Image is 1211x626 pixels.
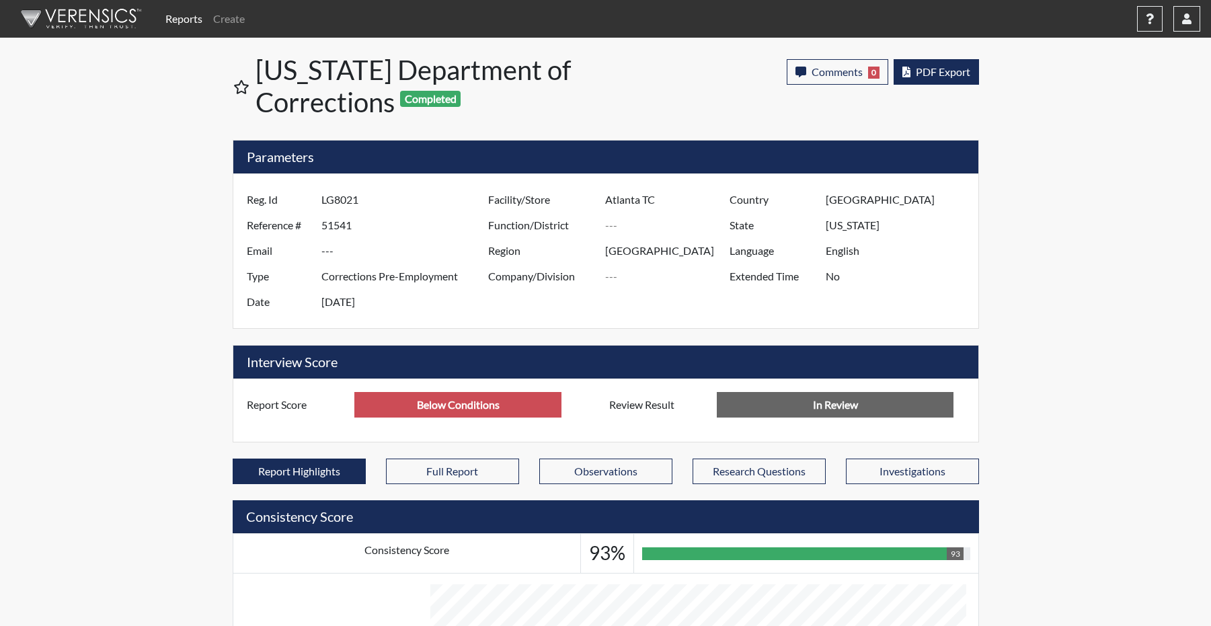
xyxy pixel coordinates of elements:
label: Review Result [599,392,717,418]
input: --- [354,392,561,418]
h5: Parameters [233,141,978,173]
input: --- [826,238,974,264]
label: Function/District [478,212,606,238]
input: --- [321,264,492,289]
h1: [US_STATE] Department of Corrections [256,54,607,118]
div: 93 [947,547,963,560]
input: --- [826,264,974,289]
input: --- [321,289,492,315]
td: Consistency Score [233,534,581,574]
button: PDF Export [894,59,979,85]
h5: Interview Score [233,346,978,379]
a: Reports [160,5,208,32]
input: --- [321,187,492,212]
span: Comments [812,65,863,78]
input: --- [605,264,733,289]
label: Email [237,238,321,264]
span: 0 [868,67,880,79]
input: --- [605,212,733,238]
input: No Decision [717,392,953,418]
button: Research Questions [693,459,826,484]
label: Company/Division [478,264,606,289]
label: Extended Time [719,264,826,289]
label: Region [478,238,606,264]
label: Type [237,264,321,289]
input: --- [321,238,492,264]
label: Reg. Id [237,187,321,212]
button: Report Highlights [233,459,366,484]
input: --- [321,212,492,238]
label: Language [719,238,826,264]
span: Completed [400,91,461,107]
h5: Consistency Score [233,500,979,533]
button: Full Report [386,459,519,484]
button: Observations [539,459,672,484]
input: --- [826,212,974,238]
label: Facility/Store [478,187,606,212]
button: Investigations [846,459,979,484]
input: --- [605,238,733,264]
label: Reference # [237,212,321,238]
h3: 93% [589,542,625,565]
input: --- [826,187,974,212]
label: Date [237,289,321,315]
button: Comments0 [787,59,888,85]
label: Country [719,187,826,212]
input: --- [605,187,733,212]
label: State [719,212,826,238]
span: PDF Export [916,65,970,78]
a: Create [208,5,250,32]
label: Report Score [237,392,355,418]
